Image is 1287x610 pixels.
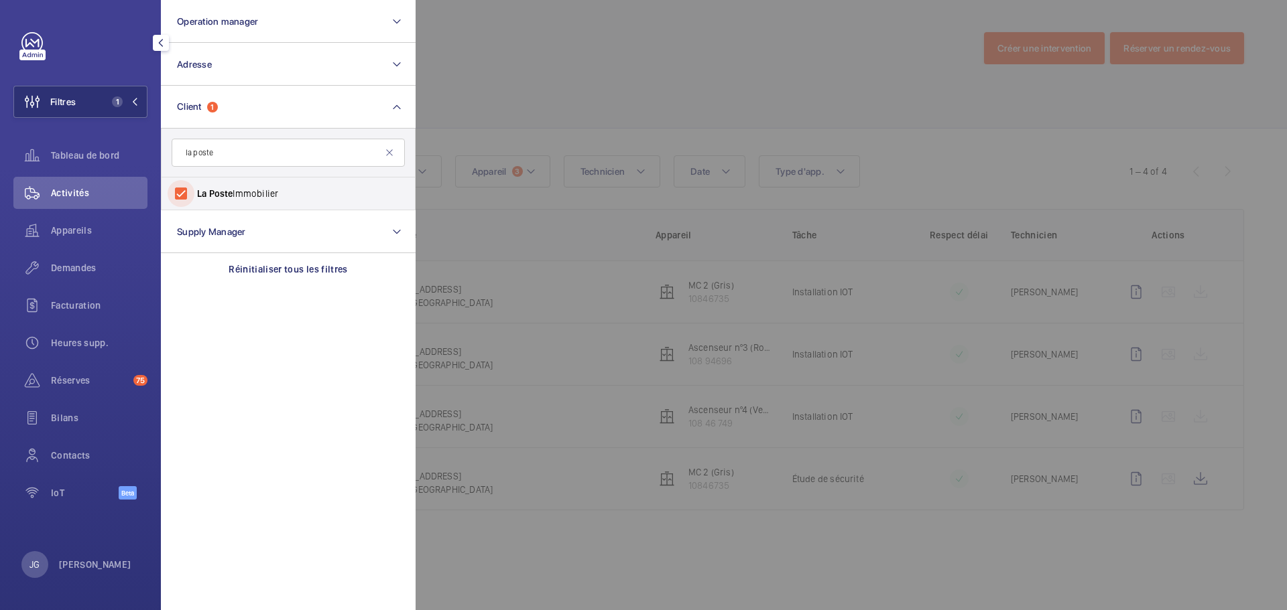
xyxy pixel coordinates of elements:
p: [PERSON_NAME] [59,558,131,571]
span: Appareils [51,224,147,237]
span: Beta [119,486,137,500]
span: Demandes [51,261,147,275]
span: 75 [133,375,147,386]
span: Bilans [51,411,147,425]
span: Contacts [51,449,147,462]
span: Heures supp. [51,336,147,350]
span: 1 [112,96,123,107]
span: Réserves [51,374,128,387]
span: IoT [51,486,119,500]
span: Tableau de bord [51,149,147,162]
span: Activités [51,186,147,200]
p: JG [29,558,40,571]
span: Filtres [50,95,76,108]
button: Filtres1 [13,86,147,118]
span: Facturation [51,299,147,312]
